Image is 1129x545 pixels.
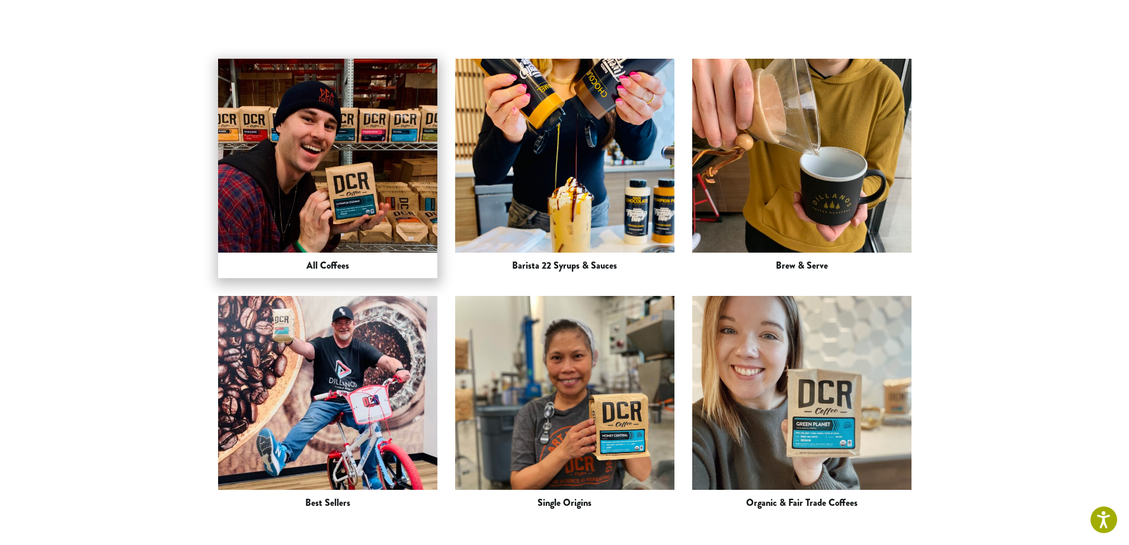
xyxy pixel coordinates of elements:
[512,260,617,271] h3: Barista 22 Syrups & Sauces
[692,59,911,278] a: Brew & Serve
[305,497,350,508] h3: Best Sellers
[776,260,828,271] h3: Brew & Serve
[746,497,858,508] h3: Organic & Fair Trade Coffees
[455,296,674,515] a: Single Origins
[692,296,911,515] a: Organic & Fair Trade Coffees
[218,296,437,515] a: Best Sellers
[455,59,674,278] a: Barista 22 Syrups & Sauces
[218,59,437,278] a: All Coffees
[538,497,591,508] h3: Single Origins
[306,260,349,271] h3: All Coffees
